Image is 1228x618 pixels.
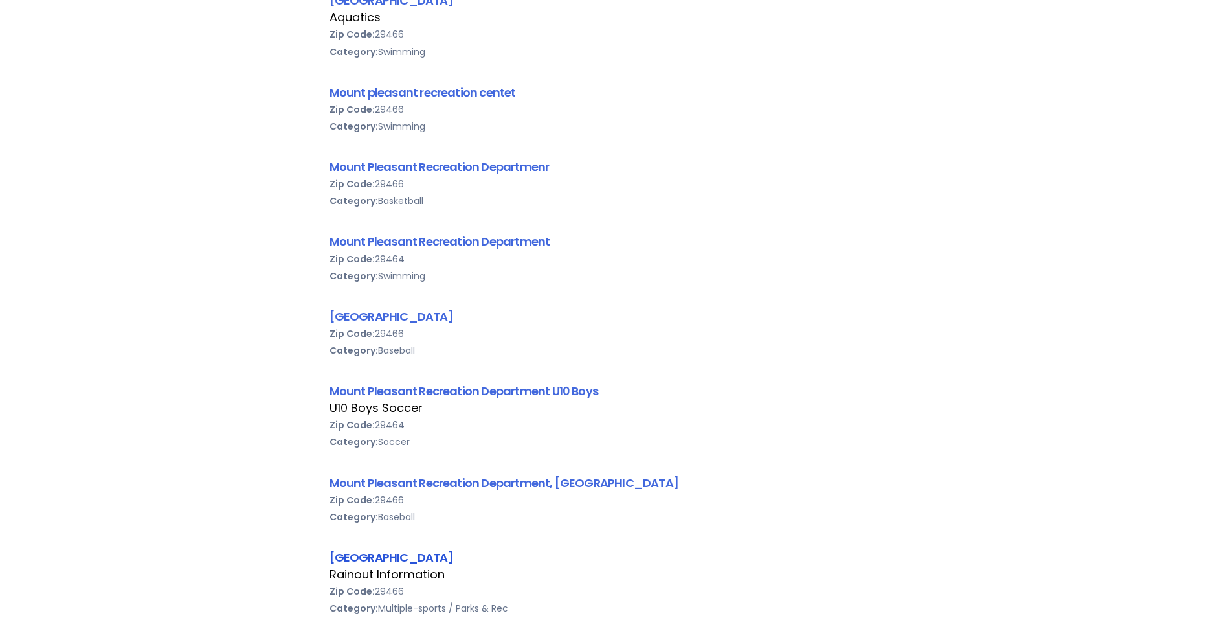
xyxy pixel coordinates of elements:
[329,251,899,268] div: 29464
[329,566,899,583] div: Rainout Information
[329,585,375,598] b: Zip Code:
[329,158,899,176] div: Mount Pleasant Recreation Departmenr
[329,492,899,509] div: 29466
[329,435,378,448] b: Category:
[329,308,899,325] div: [GEOGRAPHIC_DATA]
[329,45,378,58] b: Category:
[329,308,453,325] a: [GEOGRAPHIC_DATA]
[329,118,899,135] div: Swimming
[329,84,899,101] div: Mount pleasant recreation centet
[329,382,899,400] div: Mount Pleasant Recreation Department U10 Boys
[329,233,899,250] div: Mount Pleasant Recreation Department
[329,26,899,43] div: 29466
[329,417,899,433] div: 29464
[329,192,899,209] div: Basketball
[329,120,378,133] b: Category:
[329,583,899,600] div: 29466
[329,269,378,282] b: Category:
[329,549,453,566] a: [GEOGRAPHIC_DATA]
[329,101,899,118] div: 29466
[329,159,550,175] a: Mount Pleasant Recreation Departmenr
[329,233,550,249] a: Mount Pleasant Recreation Department
[329,325,899,342] div: 29466
[329,43,899,60] div: Swimming
[329,176,899,192] div: 29466
[329,474,899,492] div: Mount Pleasant Recreation Department, [GEOGRAPHIC_DATA]
[329,602,378,615] b: Category:
[329,344,378,357] b: Category:
[329,327,375,340] b: Zip Code:
[329,177,375,190] b: Zip Code:
[329,103,375,116] b: Zip Code:
[329,400,899,417] div: U10 Boys Soccer
[329,475,678,491] a: Mount Pleasant Recreation Department, [GEOGRAPHIC_DATA]
[329,383,599,399] a: Mount Pleasant Recreation Department U10 Boys
[329,268,899,284] div: Swimming
[329,418,375,431] b: Zip Code:
[329,84,516,100] a: Mount pleasant recreation centet
[329,433,899,450] div: Soccer
[329,494,375,507] b: Zip Code:
[329,549,899,566] div: [GEOGRAPHIC_DATA]
[329,509,899,525] div: Baseball
[329,510,378,523] b: Category:
[329,28,375,41] b: Zip Code:
[329,342,899,359] div: Baseball
[329,600,899,617] div: Multiple-sports / Parks & Rec
[329,253,375,266] b: Zip Code:
[329,9,899,26] div: Aquatics
[329,194,378,207] b: Category:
